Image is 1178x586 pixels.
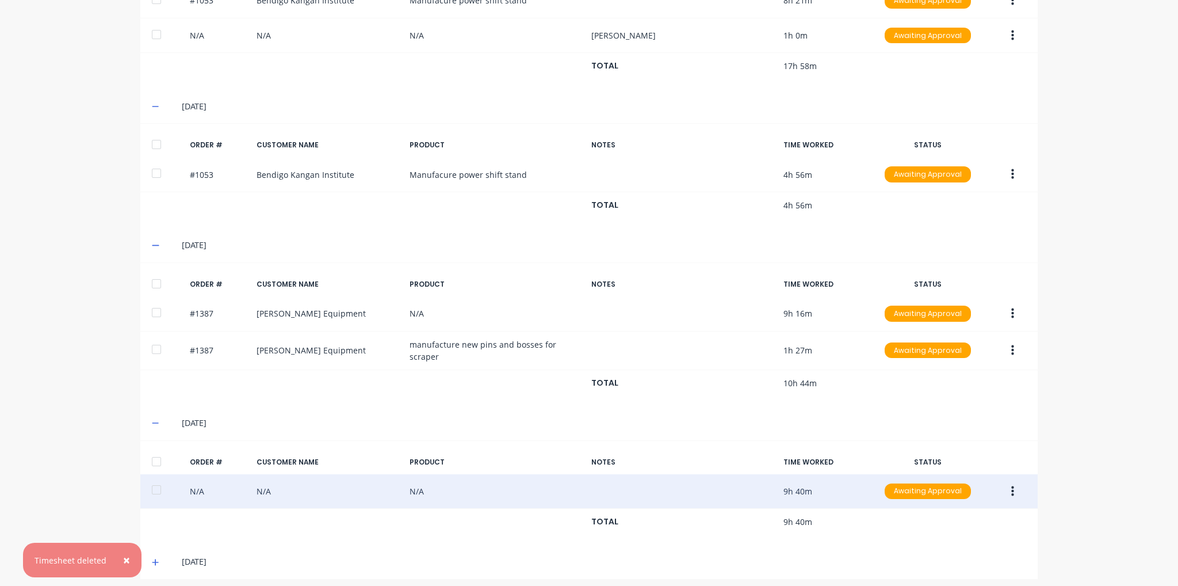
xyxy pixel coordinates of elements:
[884,305,972,322] button: Awaiting Approval
[879,140,977,150] div: STATUS
[884,483,972,500] button: Awaiting Approval
[591,140,774,150] div: NOTES
[35,554,106,566] div: Timesheet deleted
[885,484,971,500] div: Awaiting Approval
[783,140,870,150] div: TIME WORKED
[410,457,582,467] div: PRODUCT
[190,457,247,467] div: ORDER #
[182,417,1026,429] div: [DATE]
[884,342,972,359] button: Awaiting Approval
[182,555,1026,568] div: [DATE]
[257,140,400,150] div: CUSTOMER NAME
[591,457,774,467] div: NOTES
[410,140,582,150] div: PRODUCT
[884,166,972,183] button: Awaiting Approval
[885,343,971,359] div: Awaiting Approval
[182,100,1026,113] div: [DATE]
[884,27,972,44] button: Awaiting Approval
[257,279,400,290] div: CUSTOMER NAME
[123,552,130,568] span: ×
[885,28,971,44] div: Awaiting Approval
[410,279,582,290] div: PRODUCT
[885,306,971,322] div: Awaiting Approval
[190,279,247,290] div: ORDER #
[257,457,400,467] div: CUSTOMER NAME
[182,239,1026,252] div: [DATE]
[783,279,870,290] div: TIME WORKED
[112,546,141,574] button: Close
[885,166,971,182] div: Awaiting Approval
[591,279,774,290] div: NOTES
[190,140,247,150] div: ORDER #
[879,279,977,290] div: STATUS
[783,457,870,467] div: TIME WORKED
[879,457,977,467] div: STATUS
